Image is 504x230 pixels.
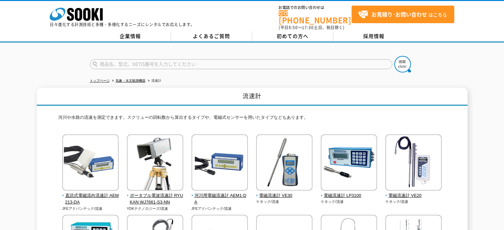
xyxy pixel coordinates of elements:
[62,134,119,192] img: 直読式電磁流向流速計 AEM213-DA
[90,79,110,82] a: トップページ
[90,31,171,41] a: 企業情報
[127,134,183,192] img: ポータブル電波流速計 RYUKAN WJ7661-S3-NN
[62,206,119,211] p: JFEアドバンテック/流速
[385,134,442,192] img: 電磁流速計 VE20
[256,134,312,192] img: 電磁流速計 VE30
[385,192,442,199] span: 電磁流速計 VE20
[37,88,468,106] h1: 流速計
[127,186,184,206] a: ポータブル電波流速計 RYUKAN WJ7661-S3-NN
[192,186,248,206] a: 河川用電磁流速計 AEM1-DA
[116,79,145,82] a: 気象・水文観測機器
[256,186,313,199] a: 電磁流速計 VE30
[333,31,415,41] a: 採用情報
[385,199,442,205] p: ケネック/流速
[279,10,352,24] a: [PHONE_NUMBER]
[62,186,119,206] a: 直読式電磁流向流速計 AEM213-DA
[321,134,377,192] img: 電磁流速計 LP3100
[50,23,195,26] p: 日々進化する計測技術と多種・多様化するニーズにレンタルでお応えします。
[127,206,184,211] p: YDKテクノロジーズ/流速
[394,56,411,72] img: btn_search.png
[302,24,314,30] span: 17:30
[192,192,248,206] span: 河川用電磁流速計 AEM1-DA
[90,59,392,69] input: 商品名、型式、NETIS番号を入力してください
[277,32,308,40] span: 初めての方へ
[58,114,446,124] p: 河川や水路の流速を測定できます。スクリューの回転数から算出するタイプや、電磁式センサーを用いたタイプなどもあります。
[321,192,377,199] span: 電磁流速計 LP3100
[192,206,248,211] p: JFEアドバンテック/流速
[321,199,377,205] p: ケネック/流速
[371,10,427,18] strong: お見積り･お問い合わせ
[127,192,184,206] span: ポータブル電波流速計 RYUKAN WJ7661-S3-NN
[256,199,313,205] p: ケネック/流速
[192,134,248,192] img: 河川用電磁流速計 AEM1-DA
[321,186,377,199] a: 電磁流速計 LP3100
[256,192,313,199] span: 電磁流速計 VE30
[385,186,442,199] a: 電磁流速計 VE20
[171,31,252,41] a: よくあるご質問
[279,24,344,30] span: (平日 ～ 土日、祝日除く)
[358,10,447,20] span: はこちら
[252,31,333,41] a: 初めての方へ
[352,6,454,23] a: お見積り･お問い合わせはこちら
[279,6,352,10] span: お電話でのお問い合わせは
[146,77,161,84] li: 流速計
[289,24,298,30] span: 8:50
[62,192,119,206] span: 直読式電磁流向流速計 AEM213-DA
